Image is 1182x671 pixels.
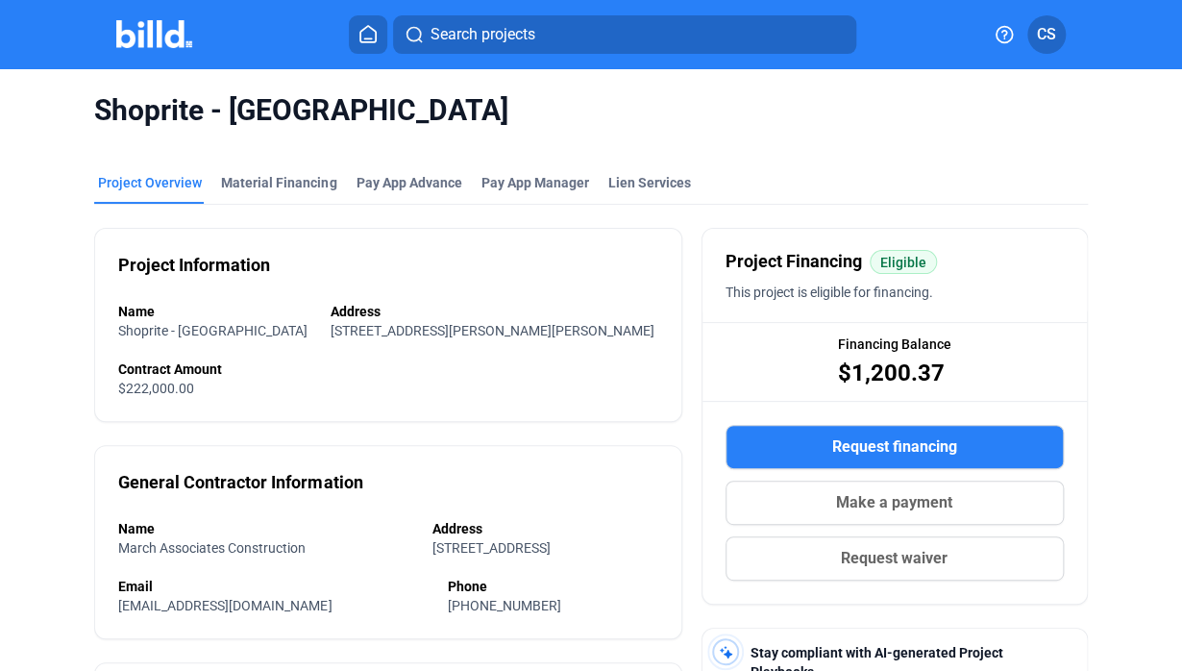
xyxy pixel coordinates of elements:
div: Address [432,519,658,538]
div: Material Financing [221,173,336,192]
div: Name [118,302,311,321]
span: [STREET_ADDRESS] [432,540,551,556]
div: Lien Services [607,173,690,192]
div: Address [331,302,658,321]
div: Phone [448,577,658,596]
span: [STREET_ADDRESS][PERSON_NAME][PERSON_NAME] [331,323,654,338]
span: Shoprite - [GEOGRAPHIC_DATA] [118,323,308,338]
div: Project Overview [98,173,202,192]
div: Project Information [118,252,270,279]
span: [PHONE_NUMBER] [448,598,561,613]
div: Name [118,519,413,538]
div: Email [118,577,429,596]
span: Search projects [430,23,534,46]
div: Contract Amount [118,360,657,379]
span: Financing Balance [838,335,951,354]
span: $222,000.00 [118,381,194,396]
span: March Associates Construction [118,540,306,556]
div: General Contractor Information [118,469,362,496]
span: [EMAIL_ADDRESS][DOMAIN_NAME] [118,598,332,613]
span: $1,200.37 [838,358,945,388]
span: Pay App Manager [480,173,588,192]
mat-chip: Eligible [870,250,937,274]
span: Project Financing [726,248,862,275]
span: This project is eligible for financing. [726,285,933,300]
span: Shoprite - [GEOGRAPHIC_DATA] [94,92,1087,129]
span: Request financing [832,435,957,459]
div: Pay App Advance [356,173,461,192]
img: Billd Company Logo [116,20,192,48]
span: Make a payment [836,491,952,514]
span: Request waiver [841,547,948,570]
span: CS [1037,23,1056,46]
